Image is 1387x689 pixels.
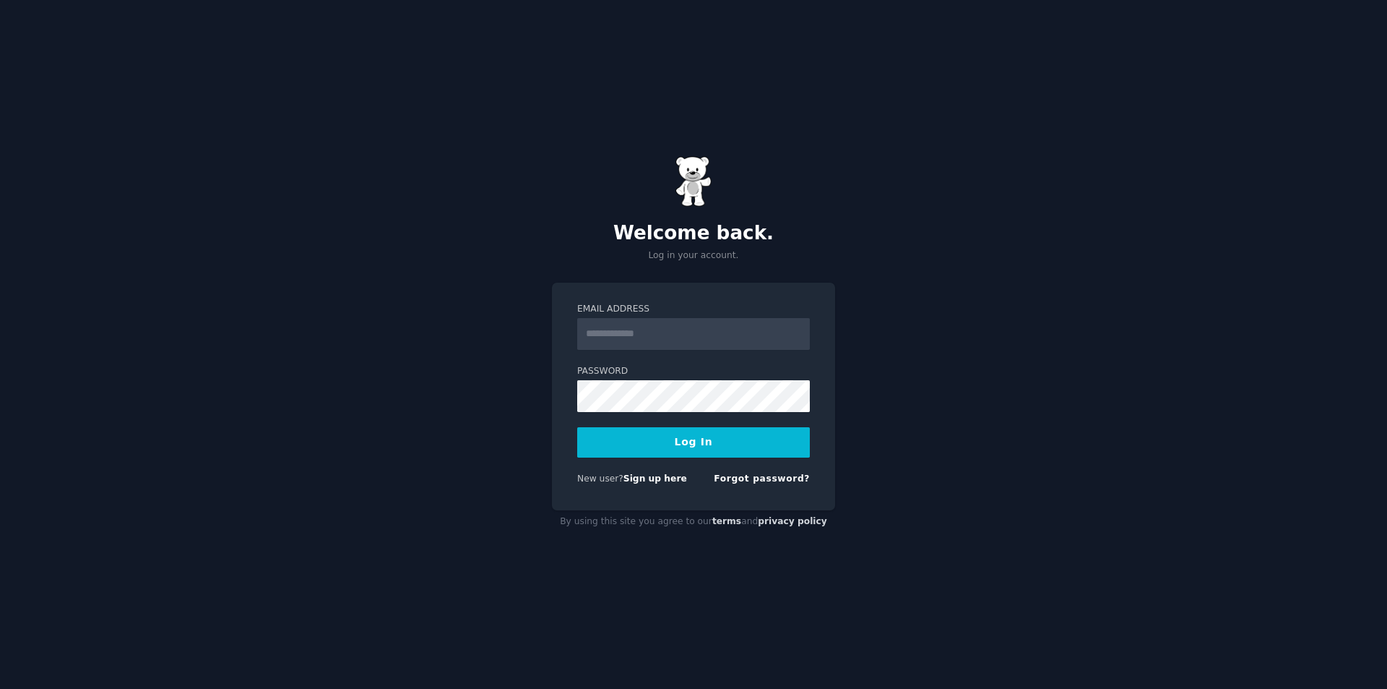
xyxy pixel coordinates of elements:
img: Gummy Bear [675,156,712,207]
div: By using this site you agree to our and [552,510,835,534]
a: privacy policy [758,516,827,526]
a: Forgot password? [714,474,810,484]
h2: Welcome back. [552,222,835,245]
label: Password [577,365,810,378]
p: Log in your account. [552,249,835,262]
a: Sign up here [623,474,687,484]
span: New user? [577,474,623,484]
button: Log In [577,427,810,458]
a: terms [712,516,741,526]
label: Email Address [577,303,810,316]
